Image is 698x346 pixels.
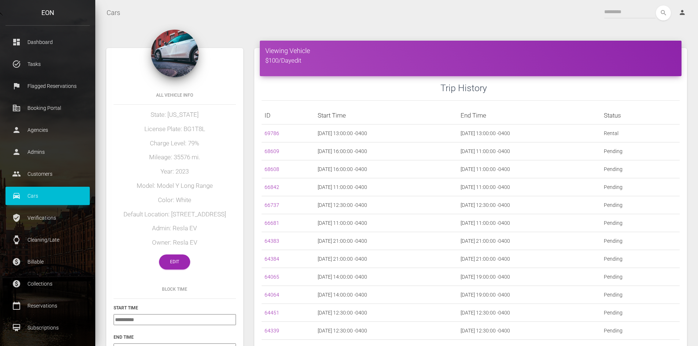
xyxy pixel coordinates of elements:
td: [DATE] 12:30:00 -0400 [458,322,601,340]
p: Tasks [11,59,84,70]
h6: Block Time [114,286,236,293]
td: [DATE] 12:30:00 -0400 [315,322,458,340]
h5: Charge Level: 79% [114,139,236,148]
h5: Admin: Resla EV [114,224,236,233]
a: Cars [107,4,120,22]
a: Edit [159,254,190,269]
p: Flagged Reservations [11,81,84,92]
i: person [679,9,686,16]
a: paid Billable [5,253,90,271]
a: card_membership Subscriptions [5,319,90,337]
a: 66681 [265,220,279,226]
h5: Model: Model Y Long Range [114,182,236,190]
a: verified_user Verifications [5,209,90,227]
td: [DATE] 14:00:00 -0400 [315,286,458,304]
h6: End Time [114,334,236,341]
a: 69786 [265,130,279,136]
p: Collections [11,278,84,289]
p: Reservations [11,300,84,311]
button: search [656,5,671,21]
p: Subscriptions [11,322,84,333]
h6: Start Time [114,305,236,311]
td: Pending [601,160,680,178]
td: [DATE] 12:30:00 -0400 [315,196,458,214]
h3: Trip History [440,82,680,94]
td: [DATE] 21:00:00 -0400 [315,250,458,268]
p: Cleaning/Late [11,234,84,245]
td: [DATE] 21:00:00 -0400 [458,250,601,268]
td: Pending [601,304,680,322]
td: [DATE] 11:00:00 -0400 [315,214,458,232]
td: [DATE] 12:30:00 -0400 [458,196,601,214]
a: flag Flagged Reservations [5,77,90,95]
th: Status [601,107,680,124]
td: Pending [601,286,680,304]
a: 64384 [265,256,279,262]
a: corporate_fare Booking Portal [5,99,90,117]
td: [DATE] 12:30:00 -0400 [315,304,458,322]
p: Customers [11,168,84,179]
a: 66842 [265,184,279,190]
p: Cars [11,190,84,201]
td: [DATE] 13:00:00 -0400 [315,124,458,142]
a: calendar_today Reservations [5,297,90,315]
td: Pending [601,250,680,268]
p: Billable [11,256,84,267]
td: [DATE] 21:00:00 -0400 [458,232,601,250]
p: Verifications [11,212,84,223]
td: [DATE] 11:00:00 -0400 [315,178,458,196]
a: edit [291,57,301,64]
h5: State: [US_STATE] [114,111,236,119]
a: task_alt Tasks [5,55,90,73]
h5: Year: 2023 [114,167,236,176]
th: End Time [458,107,601,124]
a: 68608 [265,166,279,172]
h5: License Plate: BG1T8L [114,125,236,134]
p: Agencies [11,124,84,135]
a: drive_eta Cars [5,187,90,205]
h5: $100/Day [265,56,676,65]
th: Start Time [315,107,458,124]
td: [DATE] 21:00:00 -0400 [315,232,458,250]
td: Rental [601,124,680,142]
h5: Mileage: 35576 mi. [114,153,236,162]
h5: Default Location: [STREET_ADDRESS] [114,210,236,219]
a: dashboard Dashboard [5,33,90,51]
td: Pending [601,232,680,250]
td: Pending [601,322,680,340]
a: 64064 [265,292,279,298]
h5: Owner: Resla EV [114,238,236,247]
td: [DATE] 14:00:00 -0400 [315,268,458,286]
p: Booking Portal [11,103,84,114]
td: [DATE] 16:00:00 -0400 [315,142,458,160]
a: paid Collections [5,275,90,293]
td: [DATE] 12:30:00 -0400 [458,304,601,322]
a: 64383 [265,238,279,244]
h6: All Vehicle Info [114,92,236,98]
td: Pending [601,196,680,214]
td: [DATE] 16:00:00 -0400 [315,160,458,178]
h5: Color: White [114,196,236,205]
th: ID [262,107,315,124]
a: watch Cleaning/Late [5,231,90,249]
td: Pending [601,268,680,286]
a: 64065 [265,274,279,280]
img: 168.jpg [151,30,199,77]
a: people Customers [5,165,90,183]
p: Dashboard [11,37,84,48]
td: [DATE] 19:00:00 -0400 [458,286,601,304]
h4: Viewing Vehicle [265,46,676,55]
a: person Admins [5,143,90,161]
td: Pending [601,214,680,232]
a: 64339 [265,328,279,334]
td: [DATE] 13:00:00 -0400 [458,124,601,142]
a: 64451 [265,310,279,316]
td: Pending [601,178,680,196]
td: Pending [601,142,680,160]
a: person Agencies [5,121,90,139]
td: [DATE] 11:00:00 -0400 [458,142,601,160]
td: [DATE] 19:00:00 -0400 [458,268,601,286]
a: 66737 [265,202,279,208]
p: Admins [11,146,84,157]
